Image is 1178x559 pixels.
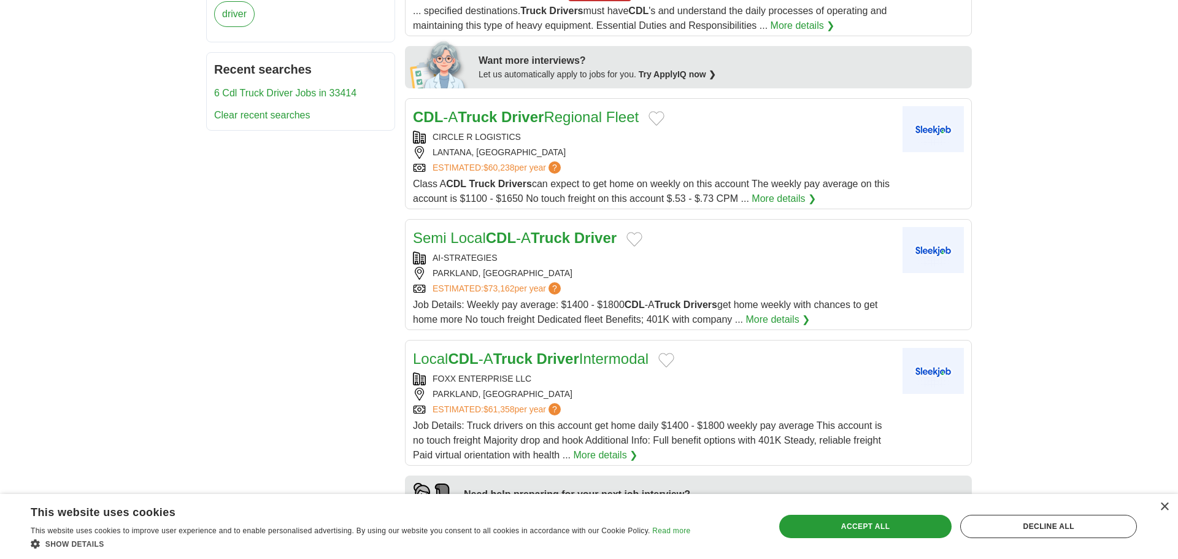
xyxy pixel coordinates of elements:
[448,350,478,367] strong: CDL
[649,111,664,126] button: Add to favorite jobs
[752,191,816,206] a: More details ❯
[433,282,563,295] a: ESTIMATED:$73,162per year?
[413,109,443,125] strong: CDL
[413,299,877,325] span: Job Details: Weekly pay average: $1400 - $1800 -A get home weekly with chances to get home more N...
[214,60,387,79] h2: Recent searches
[903,348,964,394] img: Company logo
[486,229,516,246] strong: CDL
[655,299,681,310] strong: Truck
[628,6,649,16] strong: CDL
[658,353,674,368] button: Add to favorite jobs
[536,350,579,367] strong: Driver
[31,526,650,535] span: This website uses cookies to improve user experience and to enable personalised advertising. By u...
[413,388,893,401] div: PARKLAND, [GEOGRAPHIC_DATA]
[31,538,690,550] div: Show details
[458,109,497,125] strong: Truck
[433,403,563,416] a: ESTIMATED:$61,358per year?
[549,403,561,415] span: ?
[413,229,617,246] a: Semi LocalCDL-ATruck Driver
[413,131,893,144] div: CIRCLE R LOGISTICS
[652,526,690,535] a: Read more, opens a new window
[520,6,547,16] strong: Truck
[1160,503,1169,512] div: Close
[446,179,466,189] strong: CDL
[413,372,893,385] div: FOXX ENTERPRISE LLC
[746,312,810,327] a: More details ❯
[413,420,882,460] span: Job Details: Truck drivers on this account get home daily $1400 - $1800 weekly pay average This a...
[413,6,887,31] span: ... specified destinations. must have 's and understand the daily processes of operating and main...
[214,1,255,27] a: driver
[960,515,1137,538] div: Decline all
[549,282,561,295] span: ?
[903,227,964,273] img: Company logo
[531,229,570,246] strong: Truck
[214,88,356,98] a: 6 Cdl Truck Driver Jobs in 33414
[483,163,515,172] span: $60,238
[626,232,642,247] button: Add to favorite jobs
[433,161,563,174] a: ESTIMATED:$60,238per year?
[639,69,716,79] a: Try ApplyIQ now ❯
[413,109,639,125] a: CDL-ATruck DriverRegional Fleet
[45,540,104,549] span: Show details
[479,53,964,68] div: Want more interviews?
[410,39,469,88] img: apply-iq-scientist.png
[413,179,890,204] span: Class A can expect to get home on weekly on this account The weekly pay average on this account i...
[413,267,893,280] div: PARKLAND, [GEOGRAPHIC_DATA]
[574,229,617,246] strong: Driver
[469,179,496,189] strong: Truck
[771,18,835,33] a: More details ❯
[493,350,533,367] strong: Truck
[625,299,645,310] strong: CDL
[779,515,952,538] div: Accept all
[31,501,660,520] div: This website uses cookies
[413,350,649,367] a: LocalCDL-ATruck DriverIntermodal
[903,106,964,152] img: Company logo
[413,252,893,264] div: AI-STRATEGIES
[549,6,583,16] strong: Drivers
[483,404,515,414] span: $61,358
[573,448,637,463] a: More details ❯
[501,109,544,125] strong: Driver
[483,283,515,293] span: $73,162
[549,161,561,174] span: ?
[683,299,717,310] strong: Drivers
[214,110,310,120] a: Clear recent searches
[464,487,724,502] div: Need help preparing for your next job interview?
[498,179,532,189] strong: Drivers
[479,68,964,81] div: Let us automatically apply to jobs for you.
[413,146,893,159] div: LANTANA, [GEOGRAPHIC_DATA]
